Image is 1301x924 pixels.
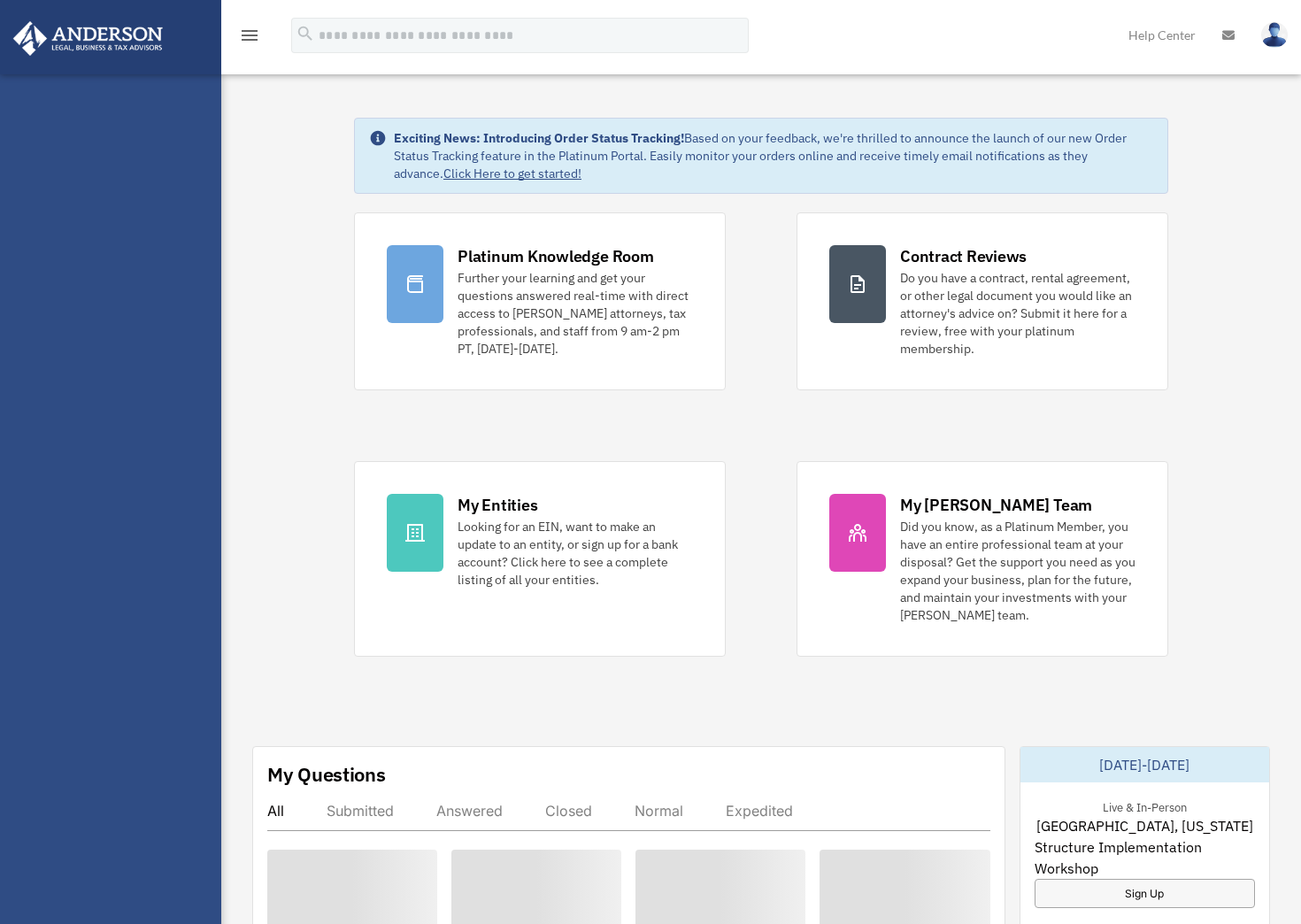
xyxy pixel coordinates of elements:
strong: Exciting News: Introducing Order Status Tracking! [394,130,684,146]
div: Normal [635,802,683,820]
div: Further your learning and get your questions answered real-time with direct access to [PERSON_NAM... [458,269,693,358]
div: Did you know, as a Platinum Member, you have an entire professional team at your disposal? Get th... [900,518,1135,624]
a: Platinum Knowledge Room Further your learning and get your questions answered real-time with dire... [354,212,726,390]
div: My [PERSON_NAME] Team [900,494,1092,516]
div: Based on your feedback, we're thrilled to announce the launch of our new Order Status Tracking fe... [394,129,1153,182]
div: My Questions [267,761,386,788]
div: Answered [436,802,503,820]
span: Structure Implementation Workshop [1035,836,1256,879]
div: [DATE]-[DATE] [1020,747,1270,782]
i: menu [239,25,260,46]
img: User Pic [1261,22,1288,48]
div: Expedited [726,802,793,820]
div: Closed [545,802,592,820]
a: My [PERSON_NAME] Team Did you know, as a Platinum Member, you have an entire professional team at... [797,461,1168,657]
div: Platinum Knowledge Room [458,245,654,267]
div: Live & In-Person [1089,797,1201,815]
div: Do you have a contract, rental agreement, or other legal document you would like an attorney's ad... [900,269,1135,358]
div: Looking for an EIN, want to make an update to an entity, or sign up for a bank account? Click her... [458,518,693,589]
span: [GEOGRAPHIC_DATA], [US_STATE] [1036,815,1253,836]
img: Anderson Advisors Platinum Portal [8,21,168,56]
div: My Entities [458,494,537,516]
a: Sign Up [1035,879,1256,908]
div: Submitted [327,802,394,820]
a: My Entities Looking for an EIN, want to make an update to an entity, or sign up for a bank accoun... [354,461,726,657]
div: All [267,802,284,820]
a: Contract Reviews Do you have a contract, rental agreement, or other legal document you would like... [797,212,1168,390]
a: menu [239,31,260,46]
a: Click Here to get started! [443,166,581,181]
i: search [296,24,315,43]
div: Contract Reviews [900,245,1027,267]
